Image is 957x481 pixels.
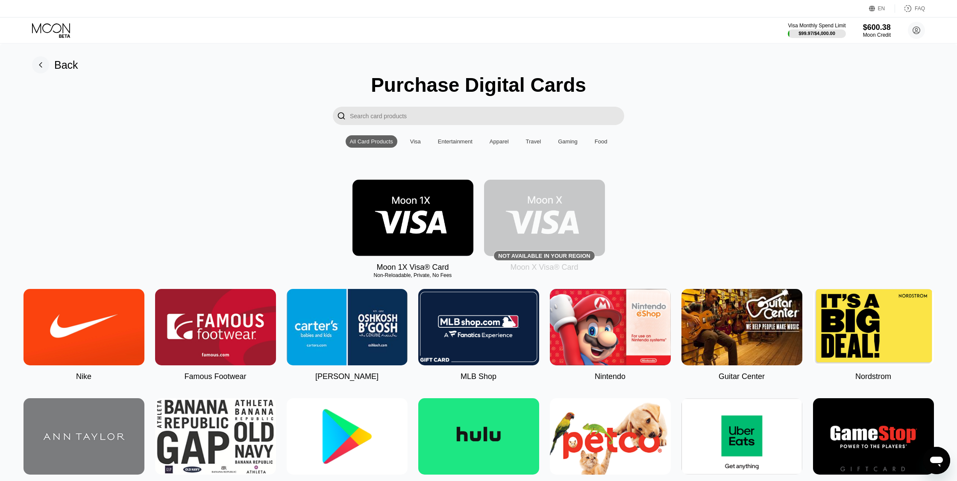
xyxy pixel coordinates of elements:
div: Visa Monthly Spend Limit [788,23,845,29]
div: Gaming [558,138,578,145]
div: Travel [526,138,541,145]
div: Moon Credit [863,32,891,38]
div: All Card Products [350,138,393,145]
div: FAQ [915,6,925,12]
div: Apparel [490,138,509,145]
div: $600.38 [863,23,891,32]
div: EN [878,6,885,12]
div: Back [32,56,78,73]
div: FAQ [895,4,925,13]
div:  [337,111,346,121]
div: Entertainment [434,135,477,148]
div: Non-Reloadable, Private, No Fees [352,272,473,278]
div: Visa [410,138,421,145]
div: Visa [406,135,425,148]
div: $99.97 / $4,000.00 [798,31,835,36]
div: All Card Products [346,135,397,148]
div: Moon 1X Visa® Card [376,263,449,272]
div: Guitar Center [719,372,765,381]
div: [PERSON_NAME] [315,372,379,381]
div: Nordstrom [855,372,891,381]
div: Visa Monthly Spend Limit$99.97/$4,000.00 [788,23,845,38]
div:  [333,107,350,125]
div: Apparel [485,135,513,148]
div: Food [595,138,608,145]
div: EN [869,4,895,13]
input: Search card products [350,107,624,125]
div: Entertainment [438,138,473,145]
div: Nike [76,372,91,381]
div: Purchase Digital Cards [371,73,586,96]
div: $600.38Moon Credit [863,23,891,38]
div: Travel [522,135,546,148]
div: Nintendo [595,372,625,381]
div: Not available in your region [484,180,605,256]
div: Not available in your region [498,253,590,259]
div: Back [54,59,78,71]
div: Famous Footwear [184,372,246,381]
div: Food [590,135,612,148]
div: Gaming [554,135,582,148]
div: MLB Shop [461,372,496,381]
iframe: Button to launch messaging window [923,447,950,474]
div: Moon X Visa® Card [510,263,578,272]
